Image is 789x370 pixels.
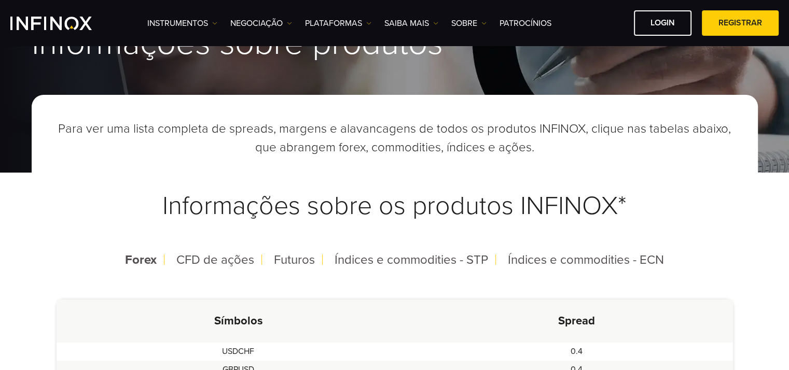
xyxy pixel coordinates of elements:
[214,314,262,328] span: Símbolos
[57,343,420,361] td: USDCHF
[634,10,691,36] a: Login
[384,17,438,30] a: Saiba mais
[32,26,758,61] h1: Informações sobre produtos
[125,252,157,267] span: Forex
[274,252,315,267] span: Futuros
[500,17,551,30] a: Patrocínios
[702,10,779,36] a: Registrar
[451,17,487,30] a: SOBRE
[147,17,217,30] a: Instrumentos
[176,252,254,267] span: CFD de ações
[10,17,116,30] a: INFINOX Logo
[305,17,371,30] a: PLATAFORMAS
[57,165,733,247] h3: Informações sobre os produtos INFINOX*
[57,120,733,157] p: Para ver uma lista completa de spreads, margens e alavancagens de todos os produtos INFINOX, cliq...
[335,252,488,267] span: Índices e commodities - STP
[558,314,595,328] span: Spread
[230,17,292,30] a: NEGOCIAÇÃO
[508,252,664,267] span: Índices e commodities - ECN
[420,343,733,361] td: 0.4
